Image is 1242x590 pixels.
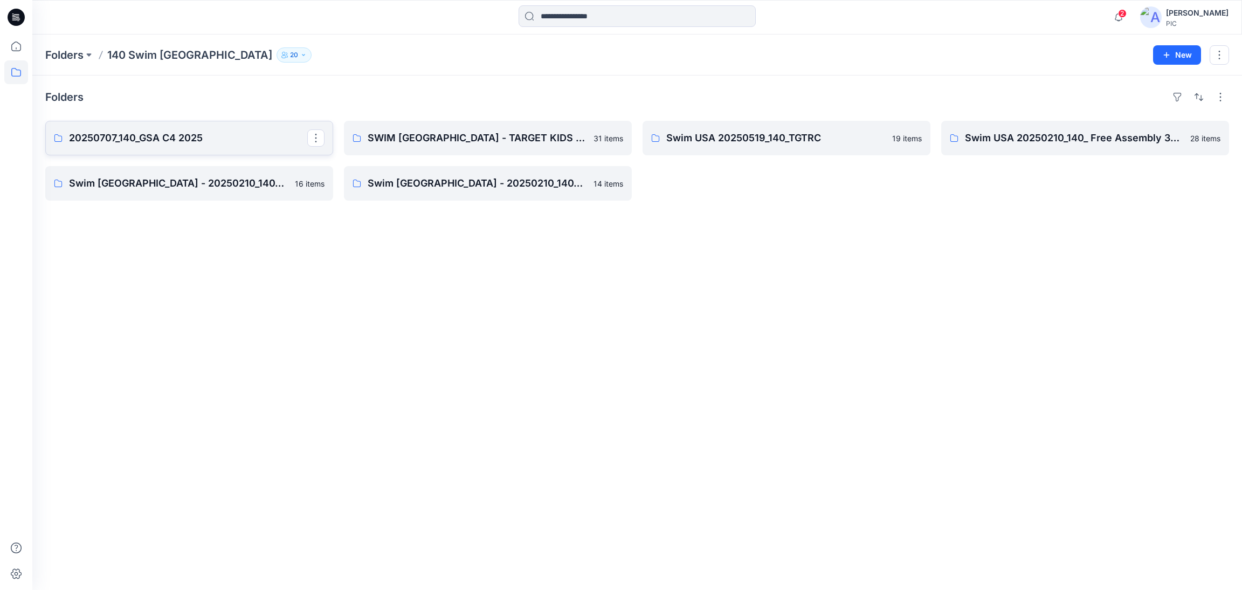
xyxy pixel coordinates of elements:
p: Swim USA 20250519_140_TGTRC [666,131,886,146]
span: 2 [1118,9,1127,18]
p: 16 items [295,178,325,189]
a: SWIM [GEOGRAPHIC_DATA] - TARGET KIDS - ASSET 3D COLORING FOR C4 - 20250325_140_RC31 items [344,121,632,155]
a: Swim [GEOGRAPHIC_DATA] - 20250210_140_Free Assembly 3D Pilot- Fixture 116 items [45,166,333,201]
div: [PERSON_NAME] [1166,6,1229,19]
a: Swim USA 20250519_140_TGTRC19 items [643,121,930,155]
a: Swim USA 20250210_140_ Free Assembly 3D Pilot28 items [941,121,1229,155]
button: New [1153,45,1201,65]
p: 14 items [594,178,623,189]
a: Swim [GEOGRAPHIC_DATA] - 20250210_140_Free Assembly 3D Pilot- Fixture 214 items [344,166,632,201]
div: PIC [1166,19,1229,28]
p: Swim [GEOGRAPHIC_DATA] - 20250210_140_Free Assembly 3D Pilot- Fixture 1 [69,176,288,191]
p: 20 [290,49,298,61]
img: avatar [1140,6,1162,28]
p: 140 Swim [GEOGRAPHIC_DATA] [107,47,272,63]
h4: Folders [45,91,84,104]
p: Swim USA 20250210_140_ Free Assembly 3D Pilot [965,131,1184,146]
p: SWIM [GEOGRAPHIC_DATA] - TARGET KIDS - ASSET 3D COLORING FOR C4 - 20250325_140_RC [368,131,587,146]
button: 20 [277,47,312,63]
p: 28 items [1190,133,1220,144]
p: 19 items [892,133,922,144]
a: 20250707_140_GSA C4 2025 [45,121,333,155]
p: 31 items [594,133,623,144]
p: Swim [GEOGRAPHIC_DATA] - 20250210_140_Free Assembly 3D Pilot- Fixture 2 [368,176,587,191]
a: Folders [45,47,84,63]
p: 20250707_140_GSA C4 2025 [69,131,307,146]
